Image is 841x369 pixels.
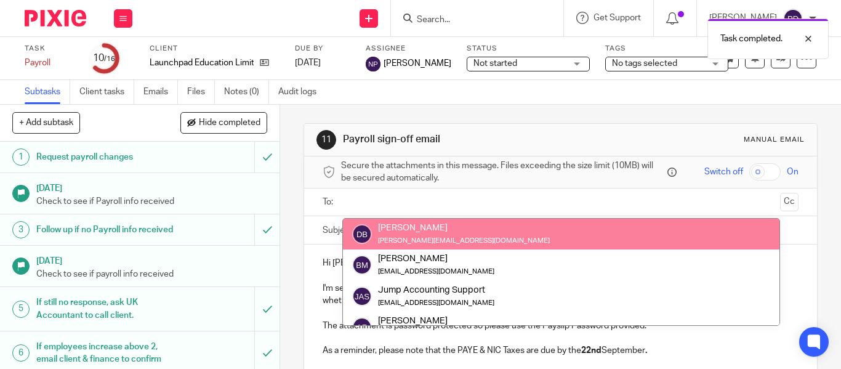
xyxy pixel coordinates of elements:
div: Payroll [25,57,74,69]
a: Emails [143,80,178,104]
img: Pixie [25,10,86,26]
p: Launchpad Education Limited [150,57,254,69]
img: svg%3E [366,57,380,71]
div: [PERSON_NAME] [378,253,494,265]
div: 10 [93,51,115,65]
span: No tags selected [612,59,677,68]
h1: If still no response, ask UK Accountant to call client. [36,293,174,325]
span: Not started [473,59,517,68]
div: Jump Accounting Support [378,283,494,296]
span: [DATE] [295,59,321,67]
div: 5 [12,301,30,318]
p: Task completed. [720,33,783,45]
a: Audit logs [278,80,326,104]
p: Hi [PERSON_NAME], [323,257,799,269]
p: The attachment is password protected so please use the Payslip Password provided. [323,320,799,332]
button: Hide completed [180,112,267,133]
label: Due by [295,44,350,54]
div: Manual email [744,135,805,145]
button: + Add subtask [12,112,80,133]
h1: If employees increase above 2, email client & finance to confirm [36,338,174,369]
label: To: [323,196,336,208]
input: Search [416,15,526,26]
p: As a reminder, please note that the PAYE & NIC Taxes are due by the September [323,344,799,357]
img: svg%3E [352,224,372,244]
div: [PERSON_NAME] [378,315,494,327]
img: svg%3E [783,9,803,28]
h1: Request payroll changes [36,148,174,166]
label: Subject: [323,224,355,237]
label: Assignee [366,44,451,54]
div: 6 [12,344,30,362]
h1: [DATE] [36,252,268,267]
p: I'm sending in attachment the payroll report for this month. Please review at your earliest conve... [323,282,799,307]
a: Notes (0) [224,80,269,104]
div: 1 [12,148,30,166]
h1: [DATE] [36,179,268,195]
h1: Payroll sign-off email [343,133,587,146]
div: 11 [316,130,336,150]
div: [PERSON_NAME] [378,222,550,234]
h1: Follow up if no Payroll info received [36,221,174,239]
a: Files [187,80,215,104]
label: Task [25,44,74,54]
img: svg%3E [352,317,372,337]
button: Cc [780,193,799,211]
span: Switch off [704,166,743,178]
small: [PERSON_NAME][EMAIL_ADDRESS][DOMAIN_NAME] [378,237,550,244]
small: /16 [104,55,115,62]
p: Check to see if Payroll info received [36,195,268,208]
span: Hide completed [199,118,260,128]
strong: . [645,346,647,355]
small: [EMAIL_ADDRESS][DOMAIN_NAME] [378,268,494,275]
span: Secure the attachments in this message. Files exceeding the size limit (10MB) will be secured aut... [341,160,664,185]
p: Check to see if payroll info received [36,268,268,280]
span: [PERSON_NAME] [384,57,451,70]
img: svg%3E [352,286,372,306]
span: On [787,166,799,178]
strong: 22nd [581,346,602,355]
small: [EMAIL_ADDRESS][DOMAIN_NAME] [378,299,494,306]
label: Client [150,44,280,54]
div: 3 [12,221,30,238]
a: Subtasks [25,80,70,104]
a: Client tasks [79,80,134,104]
img: svg%3E [352,255,372,275]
